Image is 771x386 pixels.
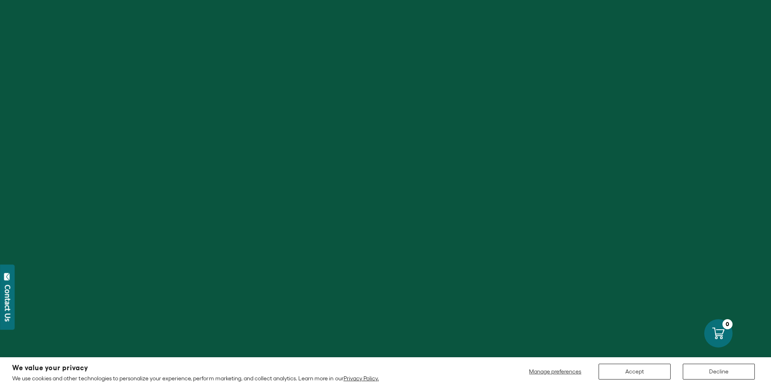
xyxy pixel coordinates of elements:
[344,375,379,382] a: Privacy Policy.
[4,285,12,322] div: Contact Us
[12,365,379,371] h2: We value your privacy
[524,364,586,380] button: Manage preferences
[683,364,755,380] button: Decline
[722,319,733,329] div: 0
[12,375,379,382] p: We use cookies and other technologies to personalize your experience, perform marketing, and coll...
[529,368,581,375] span: Manage preferences
[599,364,671,380] button: Accept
